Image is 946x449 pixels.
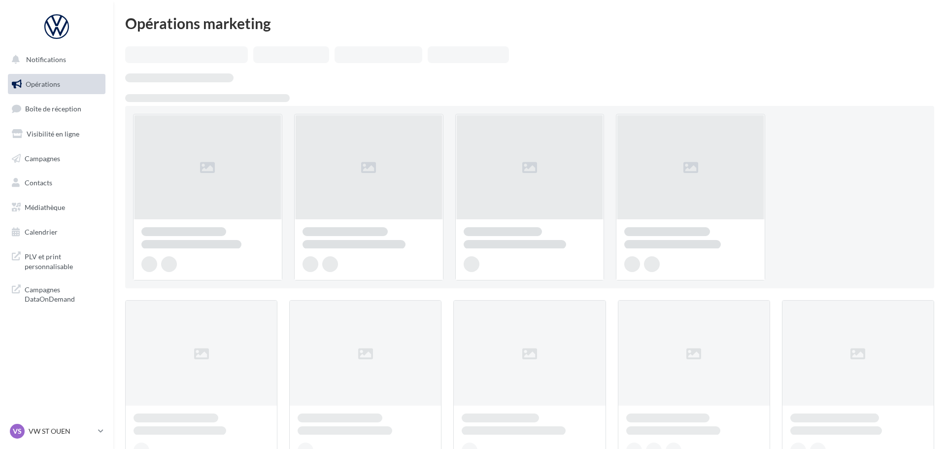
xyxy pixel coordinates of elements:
[26,55,66,64] span: Notifications
[27,130,79,138] span: Visibilité en ligne
[6,74,107,95] a: Opérations
[25,228,58,236] span: Calendrier
[6,49,103,70] button: Notifications
[8,422,105,441] a: VS VW ST OUEN
[25,154,60,162] span: Campagnes
[6,173,107,193] a: Contacts
[125,16,934,31] div: Opérations marketing
[6,222,107,242] a: Calendrier
[25,283,101,304] span: Campagnes DataOnDemand
[6,98,107,119] a: Boîte de réception
[25,104,81,113] span: Boîte de réception
[25,178,52,187] span: Contacts
[6,124,107,144] a: Visibilité en ligne
[6,246,107,275] a: PLV et print personnalisable
[13,426,22,436] span: VS
[25,250,101,271] span: PLV et print personnalisable
[6,197,107,218] a: Médiathèque
[6,279,107,308] a: Campagnes DataOnDemand
[6,148,107,169] a: Campagnes
[26,80,60,88] span: Opérations
[25,203,65,211] span: Médiathèque
[29,426,94,436] p: VW ST OUEN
